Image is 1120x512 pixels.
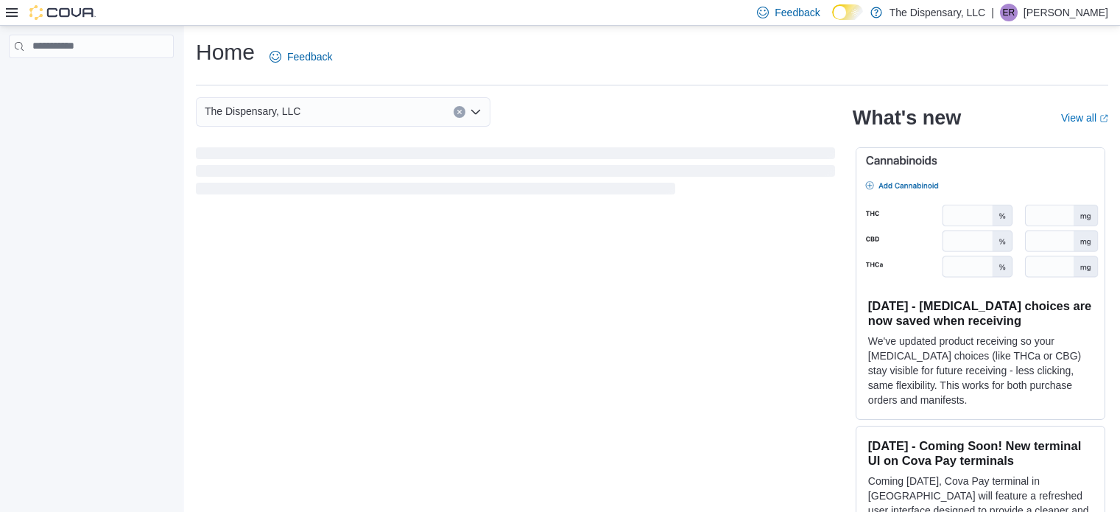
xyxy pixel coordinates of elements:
[264,42,338,71] a: Feedback
[1003,4,1015,21] span: ER
[832,4,863,20] input: Dark Mode
[29,5,96,20] img: Cova
[991,4,994,21] p: |
[832,20,833,21] span: Dark Mode
[853,106,961,130] h2: What's new
[470,106,482,118] button: Open list of options
[454,106,465,118] button: Clear input
[868,298,1093,328] h3: [DATE] - [MEDICAL_DATA] choices are now saved when receiving
[1099,114,1108,123] svg: External link
[287,49,332,64] span: Feedback
[1061,112,1108,124] a: View allExternal link
[1024,4,1108,21] p: [PERSON_NAME]
[868,438,1093,468] h3: [DATE] - Coming Soon! New terminal UI on Cova Pay terminals
[196,38,255,67] h1: Home
[205,102,300,120] span: The Dispensary, LLC
[775,5,820,20] span: Feedback
[196,150,835,197] span: Loading
[868,334,1093,407] p: We've updated product receiving so your [MEDICAL_DATA] choices (like THCa or CBG) stay visible fo...
[890,4,985,21] p: The Dispensary, LLC
[1000,4,1018,21] div: Eduardo Rogel
[9,61,174,97] nav: Complex example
